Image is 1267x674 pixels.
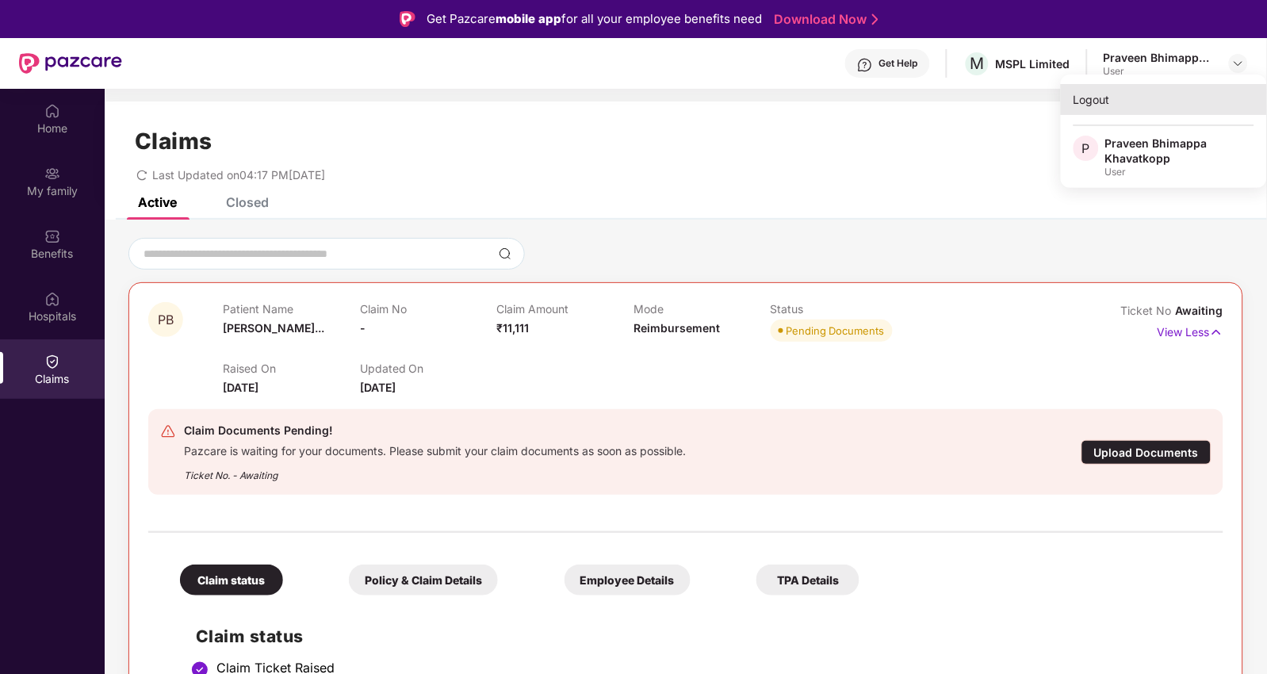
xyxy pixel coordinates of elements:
[184,421,686,440] div: Claim Documents Pending!
[223,302,360,316] p: Patient Name
[1061,84,1267,115] div: Logout
[223,321,324,335] span: [PERSON_NAME]...
[970,54,985,73] span: M
[138,194,177,210] div: Active
[633,321,720,335] span: Reimbursement
[1232,57,1245,70] img: svg+xml;base64,PHN2ZyBpZD0iRHJvcGRvd24tMzJ4MzIiIHhtbG5zPSJodHRwOi8vd3d3LnczLm9yZy8yMDAwL3N2ZyIgd2...
[565,565,691,595] div: Employee Details
[360,302,497,316] p: Claim No
[184,440,686,458] div: Pazcare is waiting for your documents. Please submit your claim documents as soon as possible.
[1121,304,1176,317] span: Ticket No
[787,323,885,339] div: Pending Documents
[400,11,415,27] img: Logo
[775,11,874,28] a: Download Now
[633,302,771,316] p: Mode
[44,291,60,307] img: svg+xml;base64,PHN2ZyBpZD0iSG9zcGl0YWxzIiB4bWxucz0iaHR0cDovL3d3dy53My5vcmcvMjAwMC9zdmciIHdpZHRoPS...
[771,302,908,316] p: Status
[226,194,269,210] div: Closed
[496,11,561,26] strong: mobile app
[136,168,147,182] span: redo
[223,381,258,394] span: [DATE]
[1081,440,1211,465] div: Upload Documents
[196,623,1208,649] h2: Claim status
[1082,139,1090,158] span: P
[44,354,60,370] img: svg+xml;base64,PHN2ZyBpZD0iQ2xhaW0iIHhtbG5zPSJodHRwOi8vd3d3LnczLm9yZy8yMDAwL3N2ZyIgd2lkdGg9IjIwIi...
[360,321,366,335] span: -
[879,57,918,70] div: Get Help
[756,565,859,595] div: TPA Details
[223,362,360,375] p: Raised On
[360,381,396,394] span: [DATE]
[184,458,686,483] div: Ticket No. - Awaiting
[44,166,60,182] img: svg+xml;base64,PHN2ZyB3aWR0aD0iMjAiIGhlaWdodD0iMjAiIHZpZXdCb3g9IjAgMCAyMCAyMCIgZmlsbD0ibm9uZSIgeG...
[1158,320,1223,341] p: View Less
[180,565,283,595] div: Claim status
[872,11,878,28] img: Stroke
[496,321,529,335] span: ₹11,111
[1176,304,1223,317] span: Awaiting
[857,57,873,73] img: svg+xml;base64,PHN2ZyBpZD0iSGVscC0zMngzMiIgeG1sbnM9Imh0dHA6Ly93d3cudzMub3JnLzIwMDAvc3ZnIiB3aWR0aD...
[349,565,498,595] div: Policy & Claim Details
[135,128,212,155] h1: Claims
[44,103,60,119] img: svg+xml;base64,PHN2ZyBpZD0iSG9tZSIgeG1sbnM9Imh0dHA6Ly93d3cudzMub3JnLzIwMDAvc3ZnIiB3aWR0aD0iMjAiIG...
[1104,65,1215,78] div: User
[1105,136,1254,166] div: Praveen Bhimappa Khavatkopp
[152,168,325,182] span: Last Updated on 04:17 PM[DATE]
[158,313,174,327] span: PB
[160,423,176,439] img: svg+xml;base64,PHN2ZyB4bWxucz0iaHR0cDovL3d3dy53My5vcmcvMjAwMC9zdmciIHdpZHRoPSIyNCIgaGVpZ2h0PSIyNC...
[1210,324,1223,341] img: svg+xml;base64,PHN2ZyB4bWxucz0iaHR0cDovL3d3dy53My5vcmcvMjAwMC9zdmciIHdpZHRoPSIxNyIgaGVpZ2h0PSIxNy...
[499,247,511,260] img: svg+xml;base64,PHN2ZyBpZD0iU2VhcmNoLTMyeDMyIiB4bWxucz0iaHR0cDovL3d3dy53My5vcmcvMjAwMC9zdmciIHdpZH...
[19,53,122,74] img: New Pazcare Logo
[496,302,633,316] p: Claim Amount
[360,362,497,375] p: Updated On
[1104,50,1215,65] div: Praveen Bhimappa Khavatkopp
[1105,166,1254,178] div: User
[427,10,763,29] div: Get Pazcare for all your employee benefits need
[44,228,60,244] img: svg+xml;base64,PHN2ZyBpZD0iQmVuZWZpdHMiIHhtbG5zPSJodHRwOi8vd3d3LnczLm9yZy8yMDAwL3N2ZyIgd2lkdGg9Ij...
[996,56,1070,71] div: MSPL Limited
